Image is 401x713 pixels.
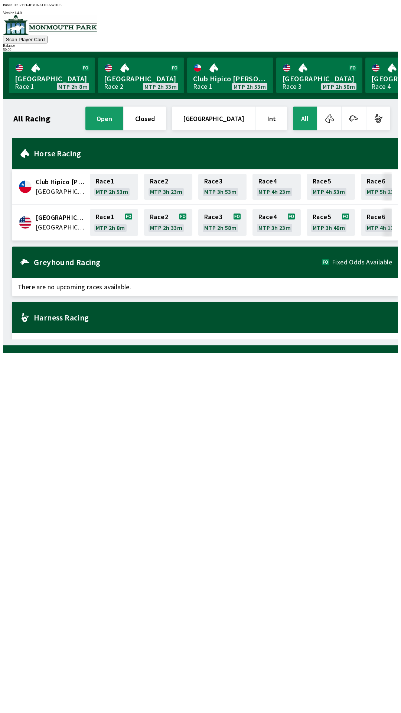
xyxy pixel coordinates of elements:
div: Balance [3,43,398,48]
span: Race 4 [258,178,277,184]
h2: Horse Racing [34,150,392,156]
span: MTP 2h 8m [58,84,88,89]
span: Club Hipico [PERSON_NAME] [193,74,267,84]
img: venue logo [3,15,97,35]
span: Fairmount Park [36,213,85,222]
a: Race4MTP 3h 23m [252,209,301,236]
div: Race 3 [282,84,301,89]
span: Race 5 [313,214,331,220]
div: $ 0.00 [3,48,398,52]
span: Race 2 [150,178,168,184]
button: closed [124,107,166,130]
span: MTP 3h 48m [313,225,345,231]
div: Race 1 [193,84,212,89]
a: Race2MTP 3h 23m [144,174,192,200]
span: [GEOGRAPHIC_DATA] [15,74,89,84]
span: MTP 3h 23m [150,189,182,195]
span: Club Hipico Concepcion [36,177,85,187]
span: Race 1 [96,178,114,184]
div: Race 2 [104,84,123,89]
span: Race 5 [313,178,331,184]
button: open [85,107,123,130]
div: Public ID: [3,3,398,7]
a: Race1MTP 2h 8m [90,209,138,236]
span: MTP 2h 8m [96,225,125,231]
button: Scan Player Card [3,36,48,43]
a: Race2MTP 2h 33m [144,209,192,236]
span: MTP 2h 33m [150,225,182,231]
span: MTP 2h 33m [144,84,177,89]
span: There are no upcoming races available. [12,278,398,296]
span: Race 3 [204,178,222,184]
a: [GEOGRAPHIC_DATA]Race 1MTP 2h 8m [9,58,95,93]
a: Race3MTP 2h 58m [198,209,247,236]
a: Race4MTP 4h 23m [252,174,301,200]
button: All [293,107,317,130]
h2: Greyhound Racing [34,259,322,265]
span: United States [36,222,85,232]
a: Race1MTP 2h 53m [90,174,138,200]
span: Race 1 [96,214,114,220]
span: [GEOGRAPHIC_DATA] [282,74,356,84]
button: Int [256,107,287,130]
span: PYJT-JEMR-KOOR-WHFE [19,3,62,7]
h1: All Racing [13,115,50,121]
span: MTP 3h 23m [258,225,291,231]
a: Race5MTP 3h 48m [307,209,355,236]
span: MTP 3h 53m [204,189,237,195]
span: MTP 2h 58m [323,84,355,89]
a: Race5MTP 4h 53m [307,174,355,200]
div: Race 1 [15,84,34,89]
button: [GEOGRAPHIC_DATA] [172,107,255,130]
a: [GEOGRAPHIC_DATA]Race 3MTP 2h 58m [276,58,362,93]
div: Version 1.4.0 [3,11,398,15]
span: MTP 4h 23m [258,189,291,195]
span: Race 4 [258,214,277,220]
span: Fixed Odds Available [332,259,392,265]
span: MTP 4h 13m [367,225,399,231]
span: MTP 2h 58m [204,225,237,231]
span: MTP 4h 53m [313,189,345,195]
span: [GEOGRAPHIC_DATA] [104,74,178,84]
span: MTP 2h 53m [96,189,128,195]
span: Race 6 [367,178,385,184]
span: Race 3 [204,214,222,220]
span: Chile [36,187,85,196]
span: MTP 5h 23m [367,189,399,195]
h2: Harness Racing [34,315,392,320]
span: Race 6 [367,214,385,220]
span: MTP 2h 53m [234,84,266,89]
a: Club Hipico [PERSON_NAME]Race 1MTP 2h 53m [187,58,273,93]
a: [GEOGRAPHIC_DATA]Race 2MTP 2h 33m [98,58,184,93]
a: Race3MTP 3h 53m [198,174,247,200]
span: Race 2 [150,214,168,220]
div: Race 4 [371,84,391,89]
span: There are no upcoming races available. [12,333,398,351]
